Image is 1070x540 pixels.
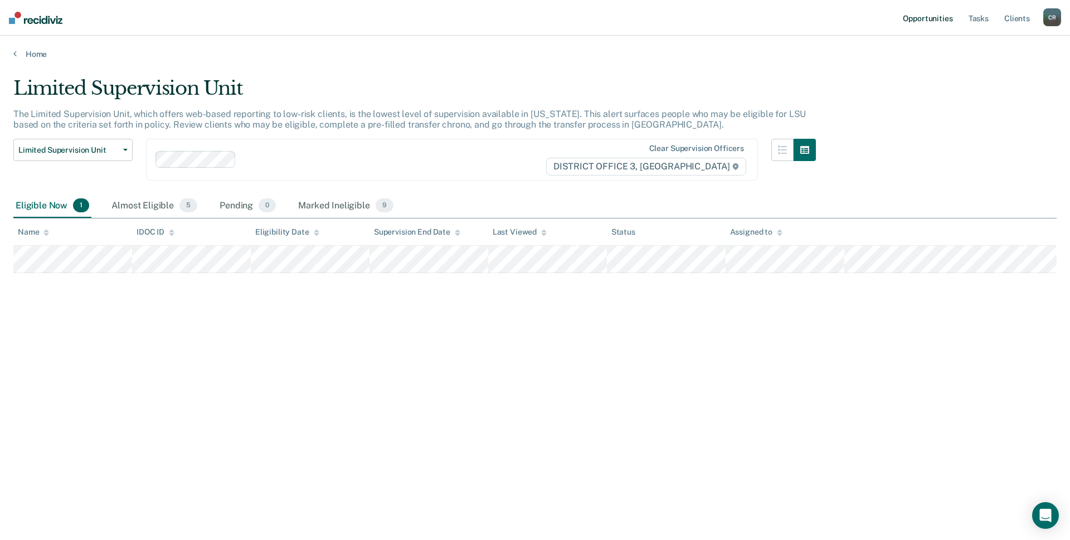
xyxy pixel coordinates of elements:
[109,194,200,218] div: Almost Eligible5
[73,198,89,213] span: 1
[13,77,816,109] div: Limited Supervision Unit
[1043,8,1061,26] button: CR
[546,158,746,176] span: DISTRICT OFFICE 3, [GEOGRAPHIC_DATA]
[259,198,276,213] span: 0
[296,194,396,218] div: Marked Ineligible9
[13,139,133,161] button: Limited Supervision Unit
[1043,8,1061,26] div: C R
[374,227,460,237] div: Supervision End Date
[649,144,744,153] div: Clear supervision officers
[137,227,174,237] div: IDOC ID
[13,109,806,130] p: The Limited Supervision Unit, which offers web-based reporting to low-risk clients, is the lowest...
[217,194,278,218] div: Pending0
[179,198,197,213] span: 5
[1032,502,1059,529] div: Open Intercom Messenger
[730,227,782,237] div: Assigned to
[18,145,119,155] span: Limited Supervision Unit
[9,12,62,24] img: Recidiviz
[611,227,635,237] div: Status
[376,198,393,213] span: 9
[18,227,49,237] div: Name
[13,194,91,218] div: Eligible Now1
[255,227,319,237] div: Eligibility Date
[493,227,547,237] div: Last Viewed
[13,49,1057,59] a: Home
